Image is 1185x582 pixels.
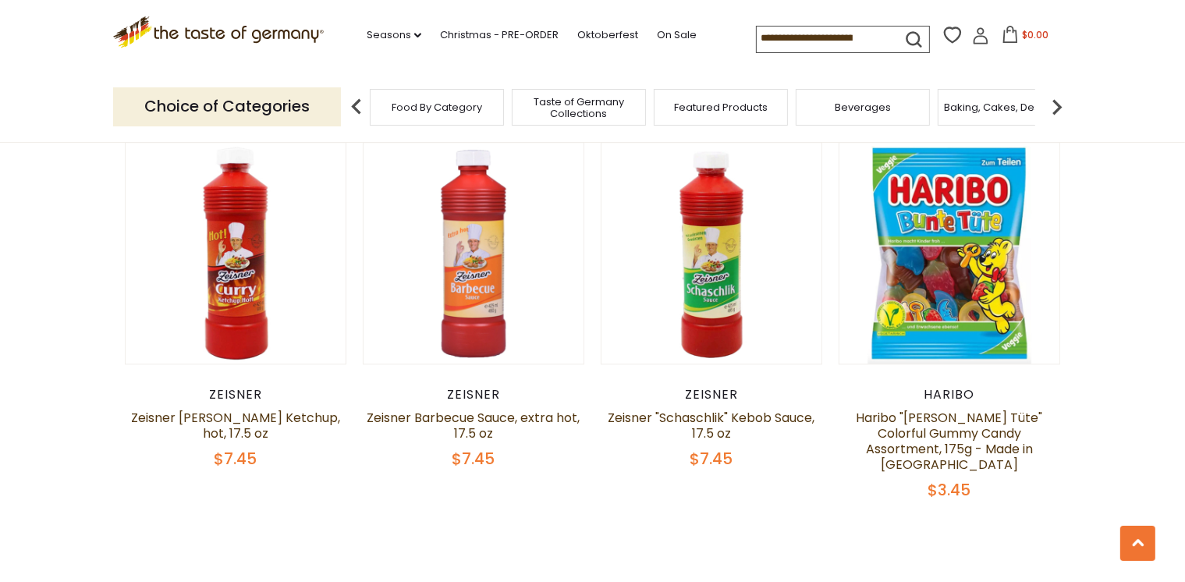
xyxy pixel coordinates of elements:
[452,448,495,470] span: $7.45
[601,387,823,403] div: Zeisner
[835,101,891,113] a: Beverages
[1022,28,1048,41] span: $0.00
[131,409,340,442] a: Zeisner [PERSON_NAME] Ketchup, hot, 17.5 oz
[440,27,559,44] a: Christmas - PRE-ORDER
[367,409,580,442] a: Zeisner Barbecue Sauce, extra hot, 17.5 oz
[839,143,1060,364] img: Haribo "Bunte Tüte" Colorful Gummy Candy Assortment, 175g - Made in Germany
[126,143,346,364] img: Zeisner Curry Ketchup, hot, 17.5 oz
[857,409,1043,474] a: Haribo "[PERSON_NAME] Tüte" Colorful Gummy Candy Assortment, 175g - Made in [GEOGRAPHIC_DATA]
[674,101,768,113] a: Featured Products
[690,448,733,470] span: $7.45
[601,143,822,364] img: Zeisner "Schaschlik" Kebob Sauce, 17.5 oz
[657,27,697,44] a: On Sale
[367,27,421,44] a: Seasons
[516,96,641,119] a: Taste of Germany Collections
[839,387,1061,403] div: Haribo
[392,101,482,113] a: Food By Category
[125,387,347,403] div: Zeisner
[364,143,584,364] img: Zeisner Barbecue Sauce, extra hot, 17.5 oz
[928,479,971,501] span: $3.45
[214,448,257,470] span: $7.45
[341,91,372,122] img: previous arrow
[1041,91,1073,122] img: next arrow
[608,409,815,442] a: Zeisner "Schaschlik" Kebob Sauce, 17.5 oz
[363,387,585,403] div: Zeisner
[945,101,1066,113] a: Baking, Cakes, Desserts
[113,87,341,126] p: Choice of Categories
[577,27,638,44] a: Oktoberfest
[992,26,1059,49] button: $0.00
